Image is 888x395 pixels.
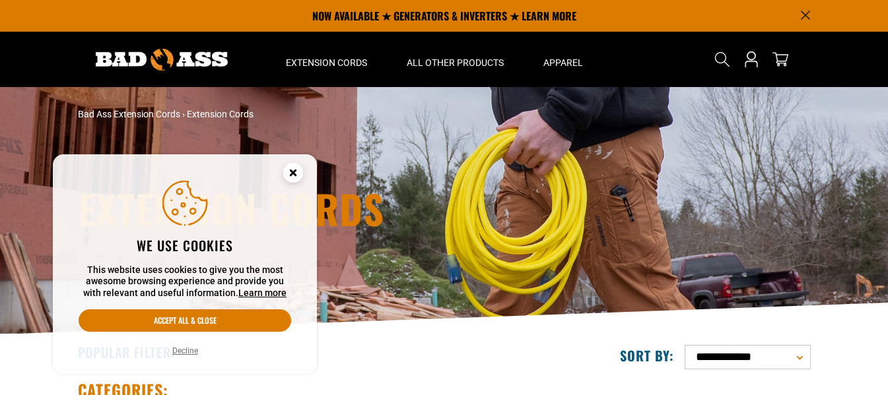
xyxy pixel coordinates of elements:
button: Decline [168,344,202,357]
a: Learn more [238,288,287,298]
img: Bad Ass Extension Cords [96,49,228,71]
span: Extension Cords [286,57,367,69]
summary: All Other Products [387,32,524,87]
label: Sort by: [620,347,674,364]
span: All Other Products [407,57,504,69]
span: › [182,109,185,119]
summary: Search [712,49,733,70]
span: Apparel [543,57,583,69]
p: This website uses cookies to give you the most awesome browsing experience and provide you with r... [79,264,291,299]
h2: We use cookies [79,237,291,254]
aside: Cookie Consent [53,154,317,375]
nav: breadcrumbs [78,107,560,121]
button: Accept all & close [79,309,291,332]
summary: Apparel [524,32,603,87]
h1: Extension Cords [78,189,560,228]
span: Extension Cords [187,109,254,119]
a: Bad Ass Extension Cords [78,109,180,119]
summary: Extension Cords [266,32,387,87]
